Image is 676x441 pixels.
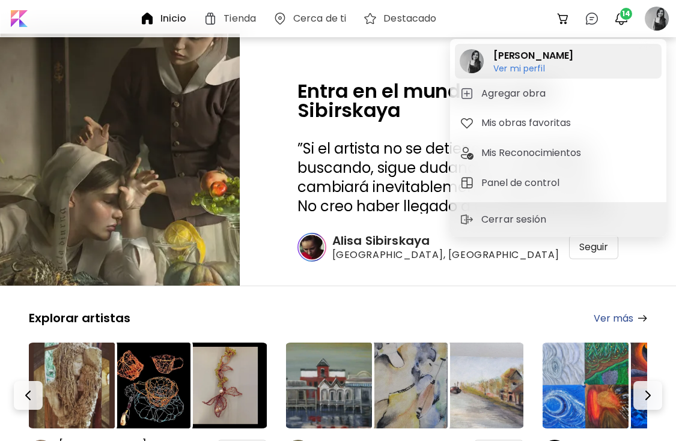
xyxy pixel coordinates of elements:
[481,176,563,190] h5: Panel de control
[481,212,550,227] p: Cerrar sesión
[460,86,474,101] img: tab
[455,111,662,135] button: tabMis obras favoritas
[460,116,474,130] img: tab
[493,63,573,74] h6: Ver mi perfil
[493,49,573,63] h2: [PERSON_NAME]
[481,116,574,130] h5: Mis obras favoritas
[455,141,662,165] button: tabMis Reconocimientos
[481,86,549,101] h5: Agregar obra
[455,82,662,106] button: tabAgregar obra
[481,146,585,160] h5: Mis Reconocimientos
[455,171,662,195] button: tabPanel de control
[460,146,474,160] img: tab
[455,208,555,232] button: sign-outCerrar sesión
[460,176,474,190] img: tab
[460,212,474,227] img: sign-out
